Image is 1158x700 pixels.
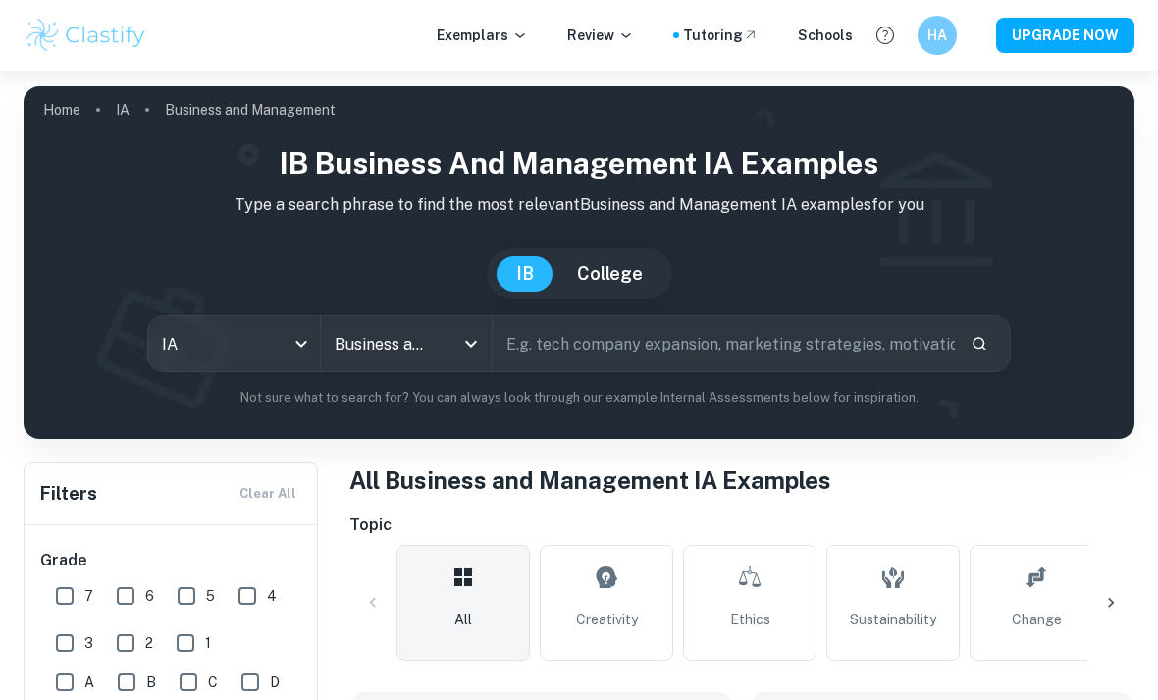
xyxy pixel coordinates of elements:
[996,18,1134,53] button: UPGRADE NOW
[567,25,634,46] p: Review
[730,609,770,630] span: Ethics
[918,16,957,55] button: HA
[165,99,336,121] p: Business and Management
[39,141,1119,186] h1: IB Business and Management IA examples
[84,632,93,654] span: 3
[349,462,1134,498] h1: All Business and Management IA Examples
[146,672,156,693] span: B
[349,513,1134,537] h6: Topic
[39,193,1119,217] p: Type a search phrase to find the most relevant Business and Management IA examples for you
[145,632,153,654] span: 2
[148,316,320,371] div: IA
[205,632,211,654] span: 1
[270,672,280,693] span: D
[43,96,80,124] a: Home
[557,256,662,292] button: College
[206,585,215,607] span: 5
[24,86,1134,439] img: profile cover
[116,96,130,124] a: IA
[84,585,93,607] span: 7
[40,549,303,572] h6: Grade
[454,609,472,630] span: All
[1012,609,1062,630] span: Change
[24,16,148,55] img: Clastify logo
[457,330,485,357] button: Open
[497,256,553,292] button: IB
[493,316,955,371] input: E.g. tech company expansion, marketing strategies, motivation theories...
[84,672,94,693] span: A
[437,25,528,46] p: Exemplars
[963,327,996,360] button: Search
[145,585,154,607] span: 6
[850,609,936,630] span: Sustainability
[40,480,97,508] h6: Filters
[926,25,949,46] h6: HA
[208,672,218,693] span: C
[868,19,902,52] button: Help and Feedback
[39,388,1119,407] p: Not sure what to search for? You can always look through our example Internal Assessments below f...
[798,25,853,46] a: Schools
[683,25,759,46] a: Tutoring
[267,585,277,607] span: 4
[576,609,638,630] span: Creativity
